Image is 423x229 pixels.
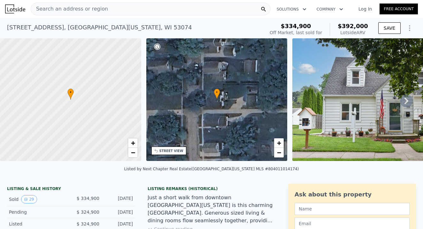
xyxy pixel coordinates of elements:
[77,221,99,226] span: $ 324,900
[281,23,311,29] span: $334,900
[5,4,25,13] img: Lotside
[338,29,368,36] div: Lotside ARV
[380,4,418,14] a: Free Account
[403,22,416,34] button: Show Options
[128,138,138,148] a: Zoom in
[270,29,322,36] div: Off Market, last sold for
[295,190,410,199] div: Ask about this property
[131,139,135,147] span: +
[131,149,135,156] span: −
[378,22,401,34] button: SAVE
[124,167,299,171] div: Listed by Next Chapter Real Estate ([GEOGRAPHIC_DATA][US_STATE] MLS #804011014174)
[159,149,183,153] div: STREET VIEW
[128,148,138,157] a: Zoom out
[295,203,410,215] input: Name
[148,194,275,225] div: Just a short walk from downtown [GEOGRAPHIC_DATA][US_STATE] is this charming [GEOGRAPHIC_DATA]. G...
[338,23,368,29] span: $392,000
[9,209,66,215] div: Pending
[104,195,133,203] div: [DATE]
[77,210,99,215] span: $ 324,900
[351,6,380,12] a: Log In
[277,139,281,147] span: +
[77,196,99,201] span: $ 334,900
[311,4,348,15] button: Company
[7,23,192,32] div: [STREET_ADDRESS] , [GEOGRAPHIC_DATA][US_STATE] , WI 53074
[277,149,281,156] span: −
[7,186,135,193] div: LISTING & SALE HISTORY
[148,186,275,191] div: Listing Remarks (Historical)
[104,209,133,215] div: [DATE]
[67,89,74,95] span: •
[214,89,220,95] span: •
[274,148,284,157] a: Zoom out
[272,4,311,15] button: Solutions
[67,88,74,100] div: •
[274,138,284,148] a: Zoom in
[9,195,66,203] div: Sold
[31,5,108,13] span: Search an address or region
[9,221,66,227] div: Listed
[214,88,220,100] div: •
[104,221,133,227] div: [DATE]
[21,195,37,203] button: View historical data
